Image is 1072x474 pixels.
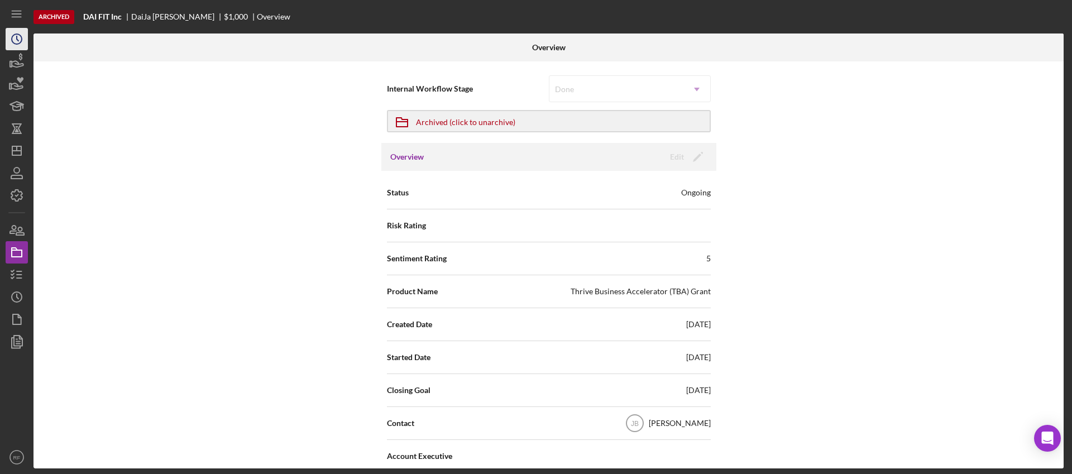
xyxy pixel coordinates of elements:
[387,286,438,297] span: Product Name
[387,83,549,94] span: Internal Workflow Stage
[387,110,711,132] button: Archived (click to unarchive)
[686,352,711,363] div: [DATE]
[670,149,684,165] div: Edit
[387,418,414,429] span: Contact
[387,451,452,462] span: Account Executive
[33,10,74,24] div: Archived
[390,151,424,162] h3: Overview
[686,385,711,396] div: [DATE]
[224,12,248,21] div: $1,000
[649,418,711,429] div: [PERSON_NAME]
[387,220,426,231] span: Risk Rating
[387,253,447,264] span: Sentiment Rating
[387,352,430,363] span: Started Date
[83,12,122,21] b: DAI FIT Inc
[131,12,224,21] div: DaiJa [PERSON_NAME]
[571,286,711,297] div: Thrive Business Accelerator (TBA) Grant
[387,385,430,396] span: Closing Goal
[416,111,515,131] div: Archived (click to unarchive)
[706,253,711,264] div: 5
[6,446,28,468] button: RF
[387,319,432,330] span: Created Date
[532,43,566,52] b: Overview
[13,454,21,461] text: RF
[257,12,290,21] div: Overview
[630,420,638,428] text: JB
[663,149,707,165] button: Edit
[1034,425,1061,452] div: Open Intercom Messenger
[387,187,409,198] span: Status
[681,187,711,198] div: Ongoing
[686,319,711,330] div: [DATE]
